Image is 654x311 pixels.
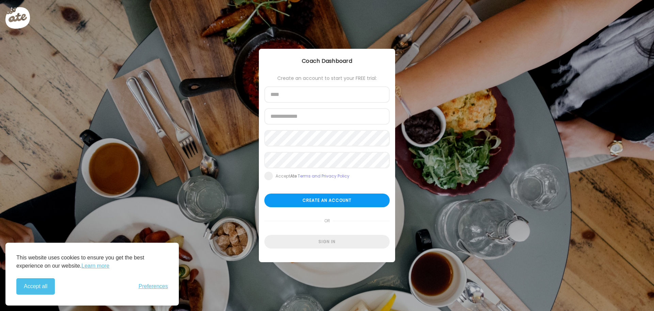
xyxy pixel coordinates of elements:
button: Toggle preferences [139,283,168,289]
b: Ate [290,173,297,179]
a: Terms and Privacy Policy [298,173,349,179]
span: or [322,214,333,228]
div: Accept [276,173,349,179]
a: Learn more [81,262,109,270]
div: Coach Dashboard [259,57,395,65]
span: Preferences [139,283,168,289]
div: Create an account [264,194,390,207]
button: Accept all cookies [16,278,55,295]
div: Create an account to start your FREE trial: [264,75,390,81]
div: Sign in [264,235,390,249]
p: This website uses cookies to ensure you get the best experience on our website. [16,254,168,270]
